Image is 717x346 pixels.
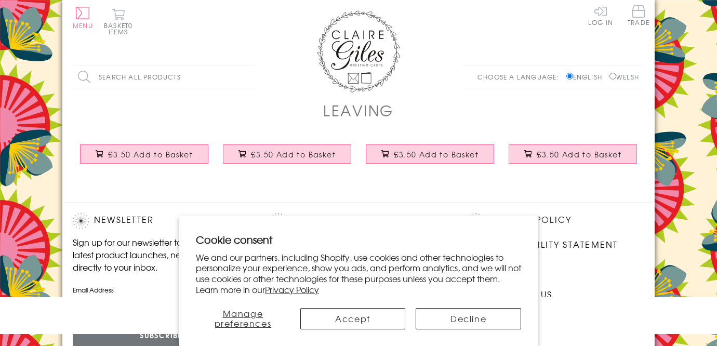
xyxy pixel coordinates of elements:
[628,5,649,28] a: Trade
[358,137,501,181] a: Good Luck Card, Sorry You're Leaving Pink, Embellished with a padded star £3.50 Add to Basket
[323,100,394,121] h1: Leaving
[196,232,521,247] h2: Cookie consent
[489,213,572,227] a: Privacy Policy
[588,5,613,25] a: Log In
[609,73,616,79] input: Welsh
[489,238,618,252] a: Accessibility Statement
[317,10,400,92] img: Claire Giles Greetings Cards
[73,236,249,273] p: Sign up for our newsletter to receive the latest product launches, news and offers directly to yo...
[80,144,209,164] button: £3.50 Add to Basket
[566,72,607,82] label: English
[251,149,336,159] span: £3.50 Add to Basket
[104,8,132,35] button: Basket0 items
[366,144,495,164] button: £3.50 Add to Basket
[223,144,352,164] button: £3.50 Add to Basket
[196,252,521,295] p: We and our partners, including Shopify, use cookies and other technologies to personalize your ex...
[609,72,639,82] label: Welsh
[300,308,406,329] button: Accept
[215,307,272,329] span: Manage preferences
[73,7,93,29] button: Menu
[244,65,255,89] input: Search
[416,308,521,329] button: Decline
[109,21,132,36] span: 0 items
[537,149,621,159] span: £3.50 Add to Basket
[73,137,216,181] a: Good Luck Card, Sorry You're Leaving Blue, Embellished with a padded star £3.50 Add to Basket
[73,213,249,229] h2: Newsletter
[73,21,93,30] span: Menu
[628,5,649,25] span: Trade
[73,285,249,295] label: Email Address
[509,144,638,164] button: £3.50 Add to Basket
[477,72,564,82] p: Choose a language:
[270,213,447,229] h2: Follow Us
[216,137,358,181] a: Good Luck Leaving Card, Bird Card, Goodbye and Good Luck £3.50 Add to Basket
[108,149,193,159] span: £3.50 Add to Basket
[566,73,573,79] input: English
[73,65,255,89] input: Search all products
[501,137,644,181] a: Good Luck Leaving Card, Arrow and Bird, Bon Voyage £3.50 Add to Basket
[394,149,479,159] span: £3.50 Add to Basket
[196,308,290,329] button: Manage preferences
[265,283,319,296] a: Privacy Policy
